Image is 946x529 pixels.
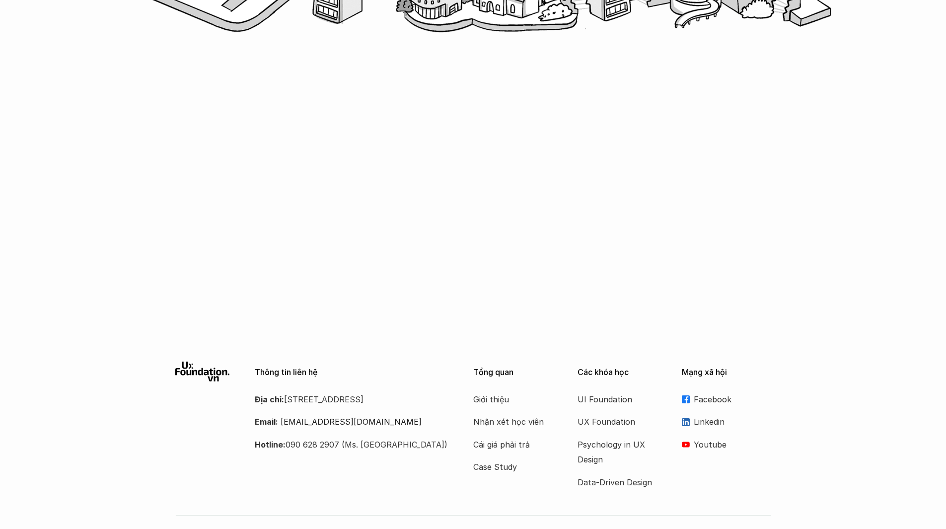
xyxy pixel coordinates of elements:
[682,368,771,377] p: Mạng xã hội
[694,414,771,429] p: Linkedin
[255,440,286,450] strong: Hotline:
[225,85,722,298] iframe: UX Map
[255,417,278,427] strong: Email:
[682,392,771,407] a: Facebook
[578,437,657,467] a: Psychology in UX Design
[473,414,553,429] a: Nhận xét học viên
[255,368,448,377] p: Thông tin liên hệ
[578,475,657,490] a: Data-Driven Design
[255,437,448,452] p: 090 628 2907 (Ms. [GEOGRAPHIC_DATA])
[682,437,771,452] a: Youtube
[281,417,422,427] a: [EMAIL_ADDRESS][DOMAIN_NAME]
[694,392,771,407] p: Facebook
[682,414,771,429] a: Linkedin
[473,368,563,377] p: Tổng quan
[255,392,448,407] p: [STREET_ADDRESS]
[578,392,657,407] a: UI Foundation
[578,414,657,429] a: UX Foundation
[473,392,553,407] a: Giới thiệu
[473,459,553,474] a: Case Study
[694,437,771,452] p: Youtube
[473,437,553,452] a: Cái giá phải trả
[255,394,284,404] strong: Địa chỉ:
[578,368,667,377] p: Các khóa học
